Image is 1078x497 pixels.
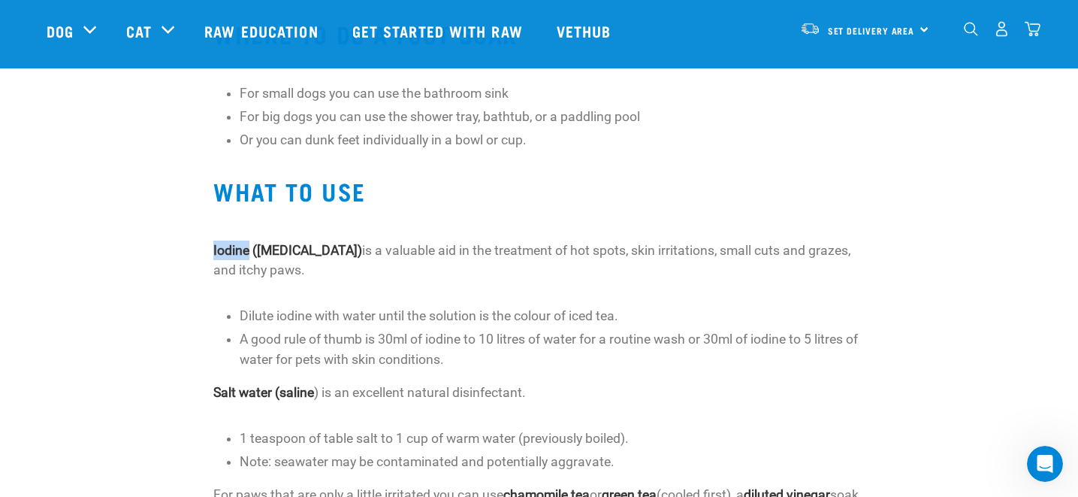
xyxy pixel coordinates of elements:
[47,20,74,42] a: Dog
[213,243,362,258] strong: Iodine ([MEDICAL_DATA])
[213,385,314,400] strong: Salt water (saline
[1025,21,1040,37] img: home-icon@2x.png
[828,28,915,33] span: Set Delivery Area
[240,329,864,369] li: A good rule of thumb is 30ml of iodine to 10 litres of water for a routine wash or 30ml of iodine...
[542,1,630,61] a: Vethub
[240,452,864,471] li: Note: seawater may be contaminated and potentially aggravate.
[189,1,337,61] a: Raw Education
[337,1,542,61] a: Get started with Raw
[240,107,864,126] li: For big dogs you can use the shower tray, bathtub, or a paddling pool
[213,383,865,402] p: ) is an excellent natural disinfectant.
[240,306,864,326] li: Dilute iodine with water until the solution is the colour of iced tea.
[994,21,1010,37] img: user.png
[800,22,820,35] img: van-moving.png
[240,83,864,103] li: For small dogs you can use the bathroom sink
[964,22,978,36] img: home-icon-1@2x.png
[126,20,152,42] a: Cat
[1027,446,1063,482] iframe: Intercom live chat
[240,130,864,150] li: Or you can dunk feet individually in a bowl or cup.
[213,177,865,205] h2: WHAT TO USE
[213,241,865,280] p: is a valuable aid in the treatment of hot spots, skin irritations, small cuts and grazes, and itc...
[240,429,864,448] li: 1 teaspoon of table salt to 1 cup of warm water (previously boiled).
